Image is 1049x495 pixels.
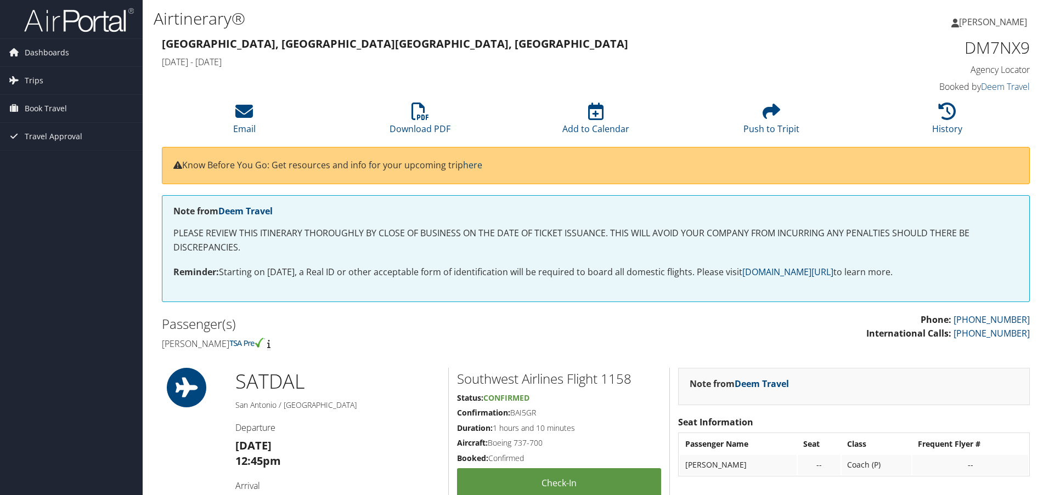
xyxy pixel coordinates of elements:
[918,460,1023,470] div: --
[173,226,1018,254] p: PLEASE REVIEW THIS ITINERARY THOROUGHLY BY CLOSE OF BUSINESS ON THE DATE OF TICKET ISSUANCE. THIS...
[825,64,1030,76] h4: Agency Locator
[162,36,628,51] strong: [GEOGRAPHIC_DATA], [GEOGRAPHIC_DATA] [GEOGRAPHIC_DATA], [GEOGRAPHIC_DATA]
[825,81,1030,93] h4: Booked by
[25,95,67,122] span: Book Travel
[235,480,440,492] h4: Arrival
[25,39,69,66] span: Dashboards
[457,453,661,464] h5: Confirmed
[735,378,789,390] a: Deem Travel
[457,453,488,463] strong: Booked:
[743,109,799,135] a: Push to Tripit
[866,327,951,339] strong: International Calls:
[154,7,743,30] h1: Airtinerary®
[954,314,1030,326] a: [PHONE_NUMBER]
[457,437,488,448] strong: Aircraft:
[483,392,529,403] span: Confirmed
[162,338,588,350] h4: [PERSON_NAME]
[24,7,134,33] img: airportal-logo.png
[235,438,272,453] strong: [DATE]
[457,407,510,418] strong: Confirmation:
[842,434,911,454] th: Class
[798,434,841,454] th: Seat
[457,423,661,434] h5: 1 hours and 10 minutes
[842,455,911,475] td: Coach (P)
[680,455,796,475] td: [PERSON_NAME]
[229,338,265,348] img: tsa-precheck.png
[162,56,809,68] h4: [DATE] - [DATE]
[981,81,1030,93] a: Deem Travel
[680,434,796,454] th: Passenger Name
[562,109,629,135] a: Add to Calendar
[803,460,836,470] div: --
[173,205,273,217] strong: Note from
[825,36,1030,59] h1: DM7NX9
[457,369,661,388] h2: Southwest Airlines Flight 1158
[173,266,219,278] strong: Reminder:
[25,67,43,94] span: Trips
[235,453,281,468] strong: 12:45pm
[218,205,273,217] a: Deem Travel
[932,109,962,135] a: History
[173,158,1018,173] p: Know Before You Go: Get resources and info for your upcoming trip
[912,434,1028,454] th: Frequent Flyer #
[457,437,661,448] h5: Boeing 737-700
[921,314,951,326] strong: Phone:
[235,400,440,411] h5: San Antonio / [GEOGRAPHIC_DATA]
[951,5,1038,38] a: [PERSON_NAME]
[457,423,493,433] strong: Duration:
[233,109,256,135] a: Email
[162,315,588,333] h2: Passenger(s)
[173,265,1018,280] p: Starting on [DATE], a Real ID or other acceptable form of identification will be required to boar...
[463,159,482,171] a: here
[25,123,82,150] span: Travel Approval
[457,392,483,403] strong: Status:
[235,422,440,434] h4: Departure
[235,368,440,395] h1: SAT DAL
[954,327,1030,339] a: [PHONE_NUMBER]
[742,266,833,278] a: [DOMAIN_NAME][URL]
[457,407,661,418] h5: BAI5GR
[390,109,450,135] a: Download PDF
[678,416,753,428] strong: Seat Information
[959,16,1027,28] span: [PERSON_NAME]
[690,378,789,390] strong: Note from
